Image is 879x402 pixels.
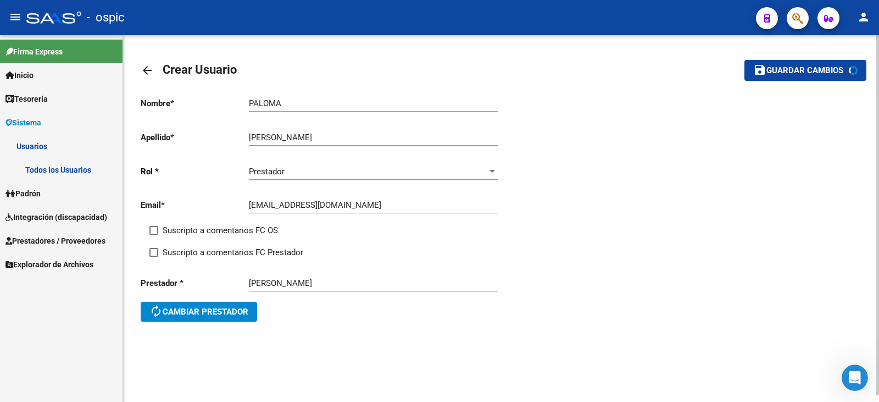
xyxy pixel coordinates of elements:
[5,188,41,200] span: Padrón
[141,64,154,77] mat-icon: arrow_back
[141,302,257,322] button: Cambiar prestador
[149,307,248,317] span: Cambiar prestador
[141,166,249,178] p: Rol *
[857,10,870,24] mat-icon: person
[141,199,249,211] p: Email
[5,46,63,58] span: Firma Express
[163,63,237,76] span: Crear Usuario
[141,131,249,144] p: Apellido
[141,277,249,289] p: Prestador *
[5,235,105,247] span: Prestadores / Proveedores
[753,63,766,76] mat-icon: save
[744,60,866,80] button: Guardar cambios
[141,97,249,109] p: Nombre
[5,211,107,223] span: Integración (discapacidad)
[842,365,868,391] iframe: Intercom live chat
[5,258,93,271] span: Explorador de Archivos
[9,10,22,24] mat-icon: menu
[5,93,48,105] span: Tesorería
[249,167,285,177] span: Prestador
[766,66,843,76] span: Guardar cambios
[149,305,163,318] mat-icon: autorenew
[5,117,41,129] span: Sistema
[5,69,34,81] span: Inicio
[87,5,125,30] span: - ospic
[163,224,278,237] span: Suscripto a comentarios FC OS
[163,246,303,259] span: Suscripto a comentarios FC Prestador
